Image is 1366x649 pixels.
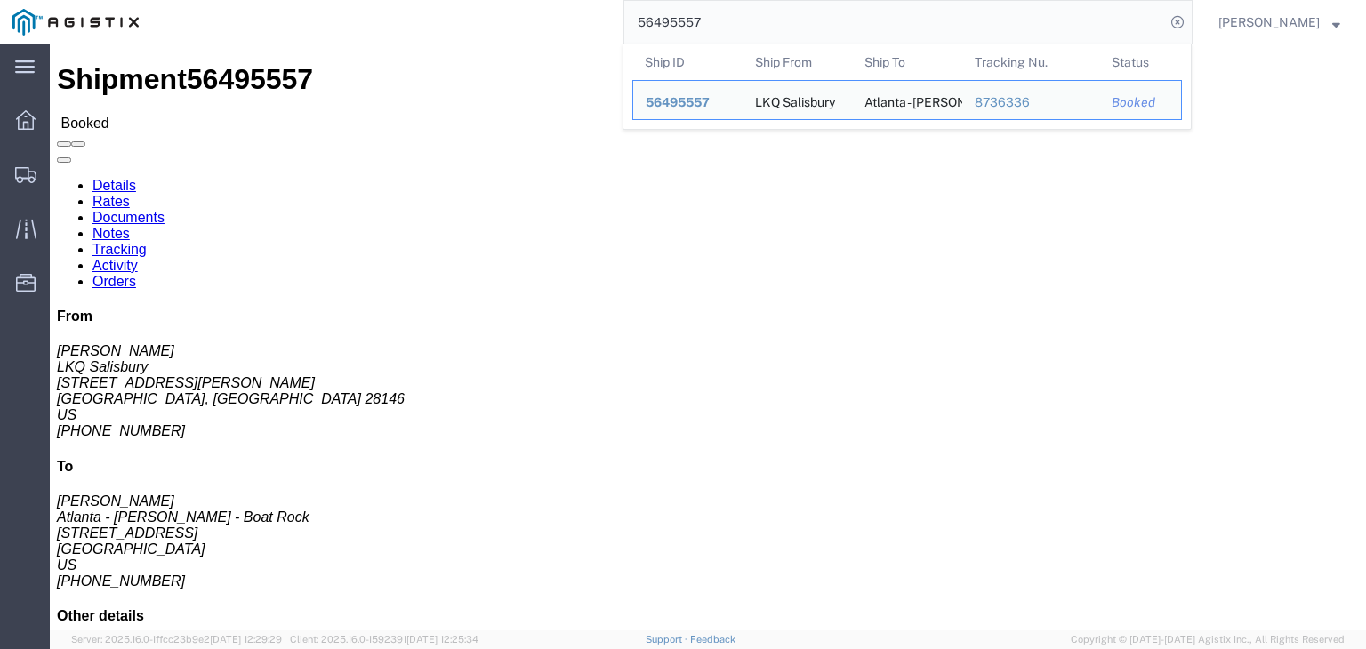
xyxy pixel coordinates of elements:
[690,634,735,645] a: Feedback
[1071,632,1345,647] span: Copyright © [DATE]-[DATE] Agistix Inc., All Rights Reserved
[852,44,962,80] th: Ship To
[743,44,853,80] th: Ship From
[632,44,743,80] th: Ship ID
[755,81,835,119] div: LKQ Salisbury
[1218,12,1320,32] span: Douglas Harris
[624,1,1165,44] input: Search for shipment number, reference number
[646,95,710,109] span: 56495557
[210,634,282,645] span: [DATE] 12:29:29
[406,634,478,645] span: [DATE] 12:25:34
[50,44,1366,630] iframe: FS Legacy Container
[962,44,1100,80] th: Tracking Nu.
[1099,44,1182,80] th: Status
[864,81,950,119] div: Atlanta - Knopf - Boat Rock
[290,634,478,645] span: Client: 2025.16.0-1592391
[646,634,690,645] a: Support
[71,634,282,645] span: Server: 2025.16.0-1ffcc23b9e2
[1217,12,1341,33] button: [PERSON_NAME]
[1112,93,1169,112] div: Booked
[12,9,139,36] img: logo
[646,93,730,112] div: 56495557
[632,44,1191,129] table: Search Results
[975,93,1088,112] div: 8736336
